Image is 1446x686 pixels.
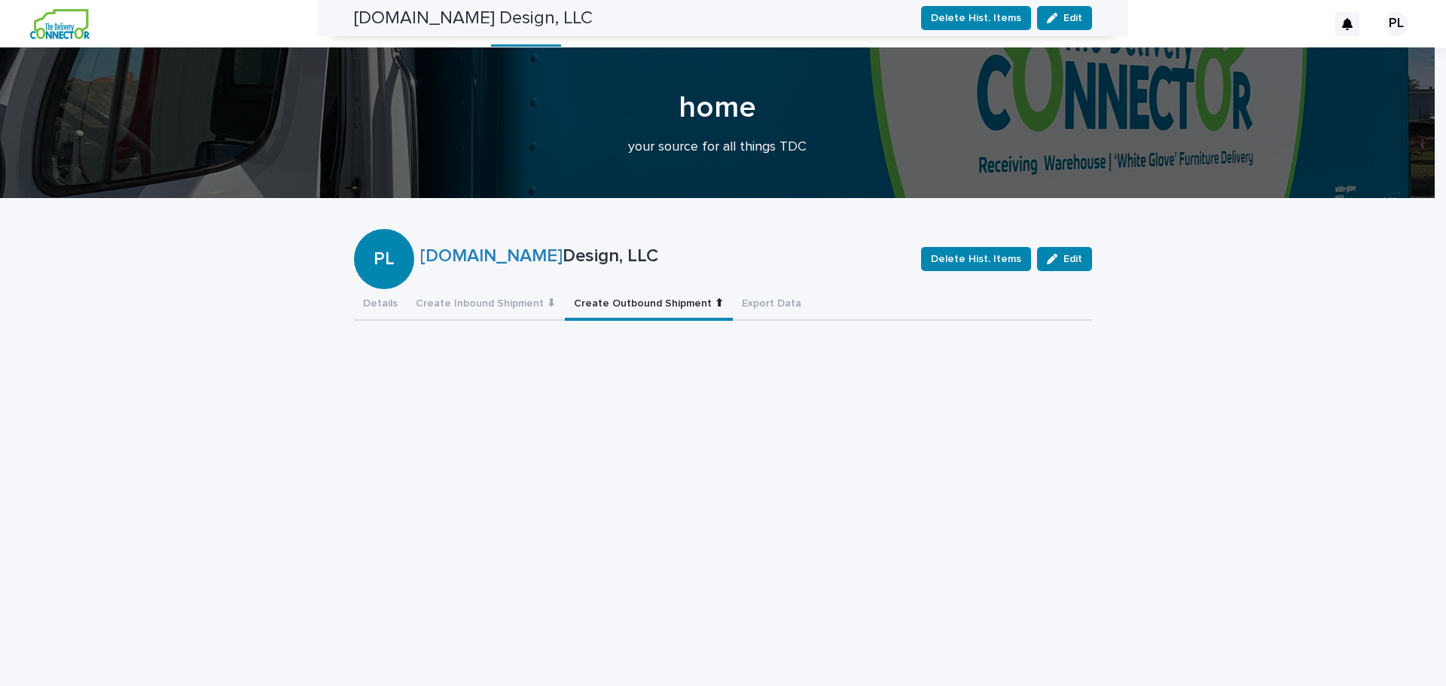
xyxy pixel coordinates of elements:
button: Create Inbound Shipment ⬇ [407,289,565,321]
button: Details [354,289,407,321]
button: Export Data [733,289,810,321]
button: Create Outbound Shipment ⬆ [565,289,733,321]
button: Edit [1037,247,1092,271]
a: [DOMAIN_NAME] [420,247,563,265]
img: aCWQmA6OSGG0Kwt8cj3c [30,9,90,39]
p: Design, LLC [420,245,909,267]
div: PL [1384,12,1408,36]
h1: home [349,90,1087,126]
button: Delete Hist. Items [921,247,1031,271]
div: PL [354,188,414,270]
p: your source for all things TDC [416,139,1019,156]
span: Edit [1063,254,1082,264]
span: Delete Hist. Items [931,252,1021,267]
